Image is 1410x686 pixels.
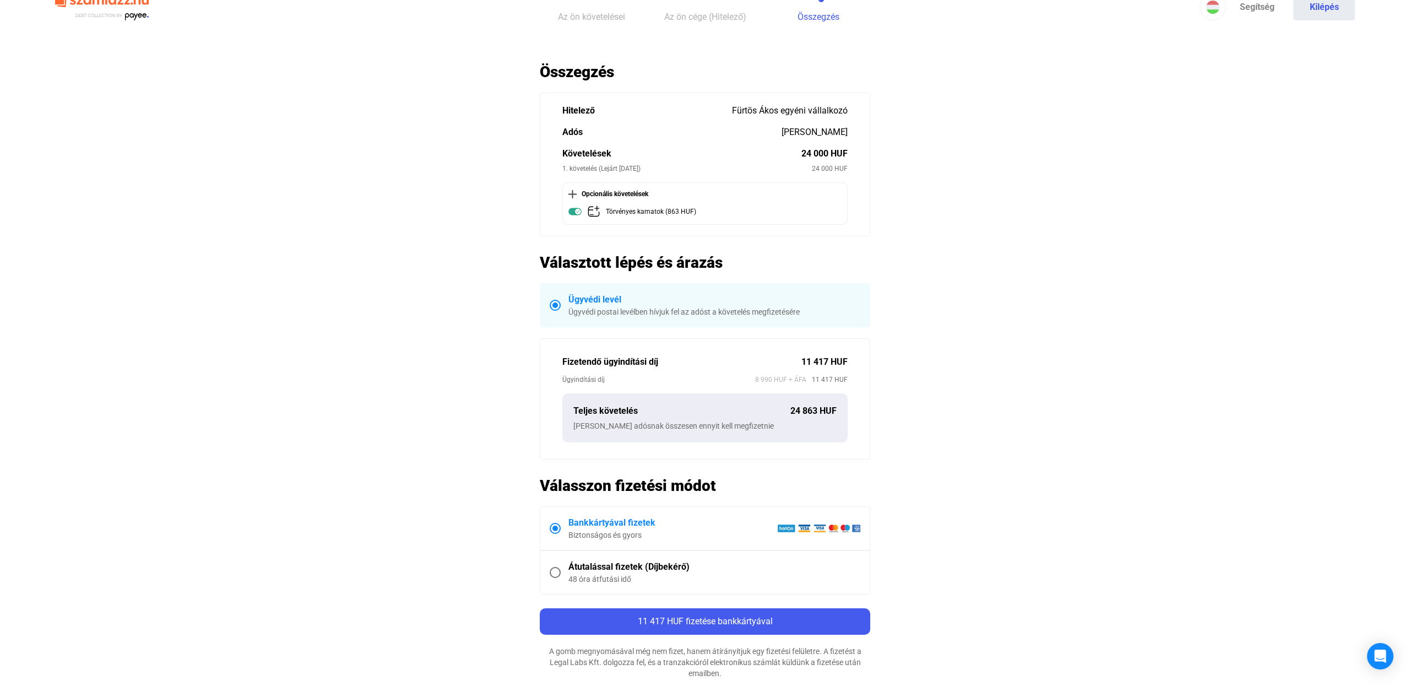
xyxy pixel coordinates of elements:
img: HU [1206,1,1219,14]
div: Hitelező [562,104,732,117]
span: Az ön cége (Hitelező) [664,12,746,22]
div: Open Intercom Messenger [1367,643,1393,669]
div: Adós [562,126,782,139]
div: A gomb megnyomásával még nem fizet, hanem átírányítjuk egy fizetési felületre. A fizetést a Legal... [540,646,870,679]
span: 11 417 HUF [806,374,848,385]
img: barion [777,524,860,533]
span: 8 990 HUF + ÁFA [755,374,806,385]
div: [PERSON_NAME] adósnak összesen ennyit kell megfizetnie [573,420,837,431]
span: 11 417 HUF fizetése bankkártyával [638,616,773,626]
div: 1. követelés (Lejárt [DATE]) [562,163,812,174]
div: 24 863 HUF [790,404,837,418]
div: Bankkártyával fizetek [568,516,777,530]
div: Átutalással fizetek (Díjbekérő) [568,560,860,574]
img: plus-black [568,190,577,198]
div: Ügyvédi postai levélben hívjuk fel az adóst a követelés megfizetésére [568,306,860,317]
h2: Összegzés [540,62,870,82]
div: 11 417 HUF [801,355,848,369]
div: 48 óra átfutási idő [568,574,860,585]
div: Fizetendő ügyindítási díj [562,355,801,369]
span: Az ön követelései [558,12,625,22]
div: 24 000 HUF [812,163,848,174]
div: Ügyvédi levél [568,293,860,306]
button: 11 417 HUF fizetése bankkártyával [540,608,870,635]
h2: Válasszon fizetési módot [540,476,870,495]
div: Teljes követelés [573,404,790,418]
img: add-claim [587,205,600,218]
div: [PERSON_NAME] [782,126,848,139]
div: 24 000 HUF [801,147,848,160]
div: Biztonságos és gyors [568,530,777,541]
span: Összegzés [798,12,839,22]
div: Törvényes kamatok (863 HUF) [606,205,696,219]
h2: Választott lépés és árazás [540,253,870,272]
div: Követelések [562,147,801,160]
div: Opcionális követelések [568,188,842,199]
div: Fürtös Ákos egyéni vállalkozó [732,104,848,117]
img: toggle-on [568,205,582,218]
div: Ügyindítási díj [562,374,755,385]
